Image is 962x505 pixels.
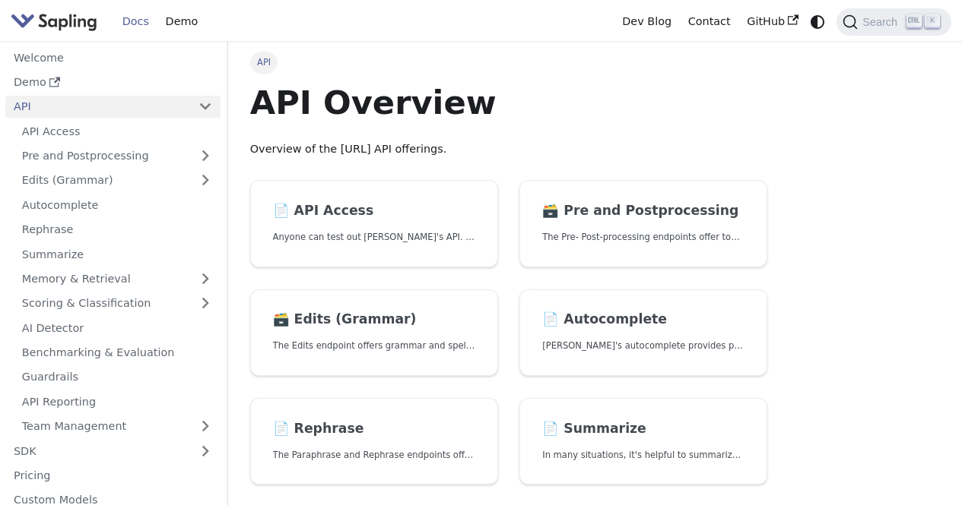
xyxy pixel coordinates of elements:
h2: API Access [273,203,475,219]
p: The Edits endpoint offers grammar and spell checking. [273,339,475,353]
a: GitHub [738,10,806,33]
a: SDK [5,440,190,462]
img: Sapling.ai [11,11,97,33]
a: 📄️ RephraseThe Paraphrase and Rephrase endpoints offer paraphrasing for particular styles. [250,398,498,485]
a: Edits (Grammar) [14,169,221,191]
a: API [5,96,190,118]
h2: Autocomplete [542,311,745,328]
a: Pre and Postprocessing [14,145,221,167]
span: API [250,52,278,73]
a: AI Detector [14,317,221,339]
h2: Rephrase [273,421,475,437]
a: 🗃️ Edits (Grammar)The Edits endpoint offers grammar and spell checking. [250,289,498,377]
a: Memory & Retrieval [14,268,221,290]
a: Contact [680,10,739,33]
a: Team Management [14,415,221,437]
span: Search [858,16,906,28]
a: 🗃️ Pre and PostprocessingThe Pre- Post-processing endpoints offer tools for preparing your text d... [519,180,767,267]
a: Autocomplete [14,194,221,216]
a: Docs [114,10,157,33]
p: Sapling's autocomplete provides predictions of the next few characters or words [542,339,745,353]
a: API Reporting [14,390,221,412]
button: Expand sidebar category 'SDK' [190,440,221,462]
p: Overview of the [URL] API offerings. [250,140,768,159]
h2: Summarize [542,421,745,437]
h2: Pre and Postprocessing [542,203,745,219]
a: Welcome [5,46,221,68]
a: Guardrails [14,366,221,388]
a: 📄️ API AccessAnyone can test out [PERSON_NAME]'s API. To get started with the API, simply: [250,180,498,267]
a: Demo [5,71,221,93]
a: Pricing [5,465,221,487]
p: Anyone can test out Sapling's API. To get started with the API, simply: [273,230,475,245]
p: The Pre- Post-processing endpoints offer tools for preparing your text data for ingestation as we... [542,230,745,245]
a: Summarize [14,243,221,265]
button: Switch between dark and light mode (currently system mode) [807,11,829,33]
a: 📄️ Autocomplete[PERSON_NAME]'s autocomplete provides predictions of the next few characters or words [519,289,767,377]
a: Benchmarking & Evaluation [14,342,221,364]
a: Scoring & Classification [14,292,221,314]
a: Dev Blog [614,10,679,33]
p: The Paraphrase and Rephrase endpoints offer paraphrasing for particular styles. [273,448,475,462]
a: Sapling.ai [11,11,103,33]
nav: Breadcrumbs [250,52,768,73]
a: 📄️ SummarizeIn many situations, it's helpful to summarize a longer document into a shorter, more ... [519,398,767,485]
a: Demo [157,10,206,33]
h1: API Overview [250,82,768,123]
button: Collapse sidebar category 'API' [190,96,221,118]
p: In many situations, it's helpful to summarize a longer document into a shorter, more easily diges... [542,448,745,462]
a: API Access [14,120,221,142]
kbd: K [925,14,940,28]
button: Search (Ctrl+K) [837,8,951,36]
h2: Edits (Grammar) [273,311,475,328]
a: Rephrase [14,219,221,241]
